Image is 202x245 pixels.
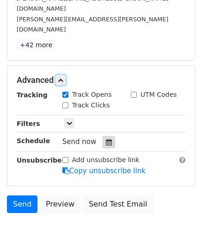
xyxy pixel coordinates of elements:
label: Add unsubscribe link [72,155,140,165]
label: Track Clicks [72,101,110,110]
h5: Advanced [17,75,185,85]
span: Send now [62,138,97,146]
strong: Filters [17,120,40,127]
iframe: Chat Widget [156,201,202,245]
a: Send [7,195,37,213]
strong: Tracking [17,91,48,99]
strong: Schedule [17,137,50,144]
small: [PERSON_NAME][EMAIL_ADDRESS][PERSON_NAME][DOMAIN_NAME] [17,16,168,33]
a: Send Test Email [83,195,153,213]
strong: Unsubscribe [17,157,62,164]
label: UTM Codes [141,90,177,100]
label: Track Opens [72,90,112,100]
a: +42 more [17,39,55,51]
a: Preview [40,195,80,213]
a: Copy unsubscribe link [62,167,146,175]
